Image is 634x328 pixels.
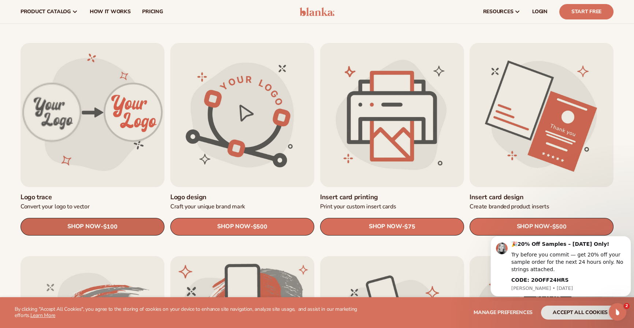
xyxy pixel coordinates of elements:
[21,9,71,15] span: product catalog
[474,309,533,316] span: Manage preferences
[67,223,100,230] span: SHOP NOW
[541,306,619,320] button: accept all cookies
[170,193,314,201] a: Logo design
[487,229,634,301] iframe: Intercom notifications message
[559,4,613,19] a: Start Free
[532,9,548,15] span: LOGIN
[470,193,613,201] a: Insert card design
[320,218,464,236] a: SHOP NOW- $75
[21,193,164,201] a: Logo trace
[483,9,513,15] span: resources
[470,218,613,236] a: SHOP NOW- $500
[624,303,630,309] span: 2
[320,193,464,201] a: Insert card printing
[517,223,550,230] span: SHOP NOW
[474,306,533,320] button: Manage preferences
[253,223,267,230] span: $500
[21,218,164,236] a: SHOP NOW- $100
[90,9,131,15] span: How It Works
[30,312,55,319] a: Learn More
[103,223,118,230] span: $100
[300,7,334,16] img: logo
[170,218,314,236] a: SHOP NOW- $500
[369,223,402,230] span: SHOP NOW
[552,223,567,230] span: $500
[404,223,415,230] span: $75
[142,9,163,15] span: pricing
[609,303,626,321] iframe: Intercom live chat
[15,306,377,319] p: By clicking "Accept All Cookies", you agree to the storing of cookies on your device to enhance s...
[217,223,250,230] span: SHOP NOW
